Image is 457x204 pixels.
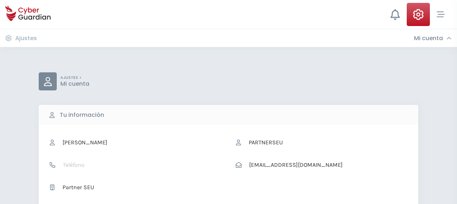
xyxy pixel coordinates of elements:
[15,35,37,42] h3: Ajustes
[414,35,452,42] div: Mi cuenta
[60,111,104,119] b: Tu información
[59,158,221,172] input: Teléfono
[60,80,89,88] p: Mi cuenta
[60,75,89,80] p: AJUSTES >
[414,35,443,42] h3: Mi cuenta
